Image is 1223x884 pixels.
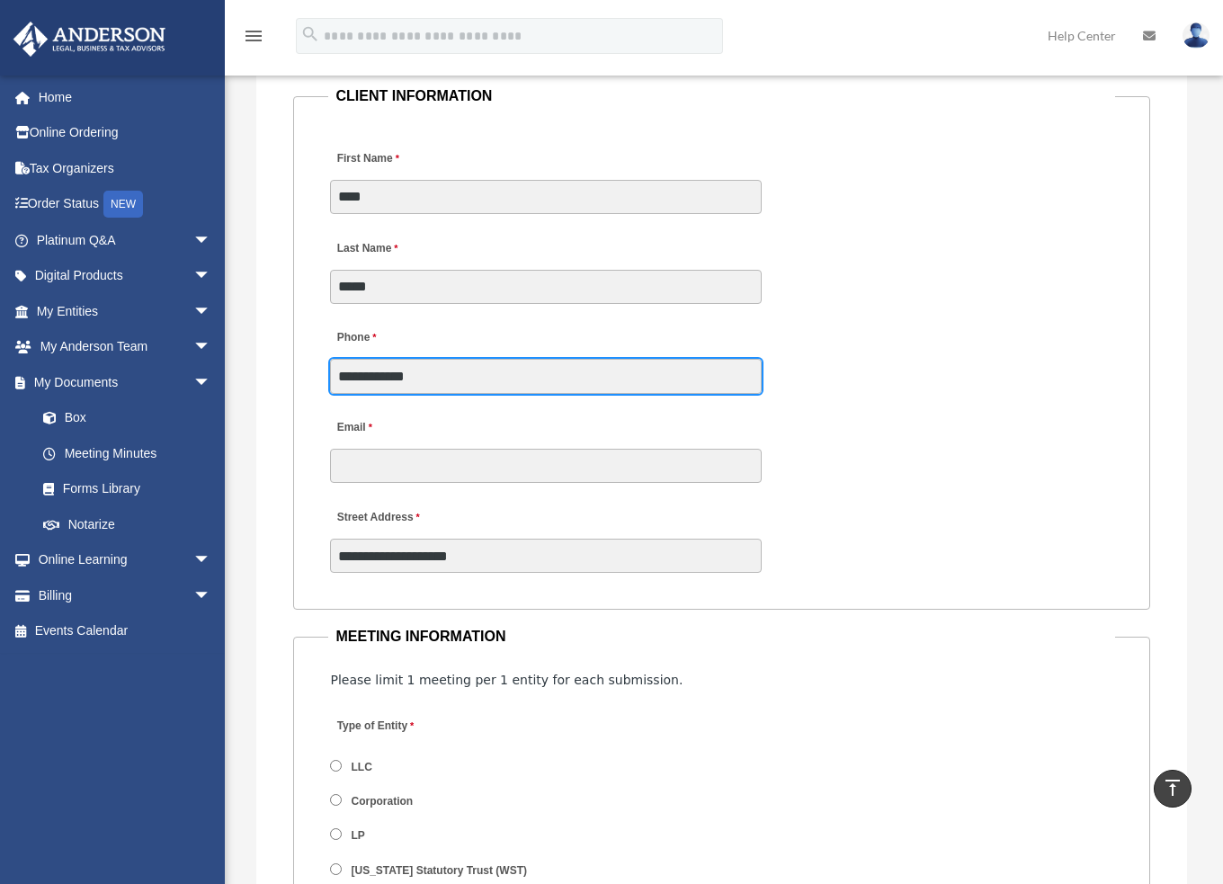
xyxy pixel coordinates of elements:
label: LLC [345,759,379,775]
a: Online Ordering [13,115,238,151]
label: Email [330,416,376,441]
label: First Name [330,147,403,171]
a: Forms Library [25,471,238,507]
a: vertical_align_top [1154,770,1192,808]
legend: CLIENT INFORMATION [328,84,1114,109]
a: Order StatusNEW [13,186,238,223]
span: arrow_drop_down [193,293,229,330]
i: vertical_align_top [1162,777,1183,799]
a: Events Calendar [13,613,238,649]
a: My Anderson Teamarrow_drop_down [13,329,238,365]
a: Online Learningarrow_drop_down [13,542,238,578]
label: Corporation [345,794,419,810]
label: Type of Entity [330,715,501,739]
a: Billingarrow_drop_down [13,577,238,613]
img: Anderson Advisors Platinum Portal [8,22,171,57]
span: arrow_drop_down [193,258,229,295]
a: Meeting Minutes [25,435,229,471]
span: arrow_drop_down [193,542,229,579]
div: NEW [103,191,143,218]
a: My Entitiesarrow_drop_down [13,293,238,329]
a: Box [25,400,238,436]
span: arrow_drop_down [193,577,229,614]
label: Phone [330,326,380,351]
label: Street Address [330,505,501,530]
a: Home [13,79,238,115]
a: My Documentsarrow_drop_down [13,364,238,400]
img: User Pic [1183,22,1210,49]
a: Notarize [25,506,238,542]
label: Last Name [330,237,402,261]
label: LP [345,828,371,844]
a: Platinum Q&Aarrow_drop_down [13,222,238,258]
legend: MEETING INFORMATION [328,624,1114,649]
span: arrow_drop_down [193,222,229,259]
a: Digital Productsarrow_drop_down [13,258,238,294]
span: arrow_drop_down [193,364,229,401]
span: arrow_drop_down [193,329,229,366]
i: menu [243,25,264,47]
span: Please limit 1 meeting per 1 entity for each submission. [330,673,683,687]
a: Tax Organizers [13,150,238,186]
i: search [300,24,320,44]
label: [US_STATE] Statutory Trust (WST) [345,862,533,879]
a: menu [243,31,264,47]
